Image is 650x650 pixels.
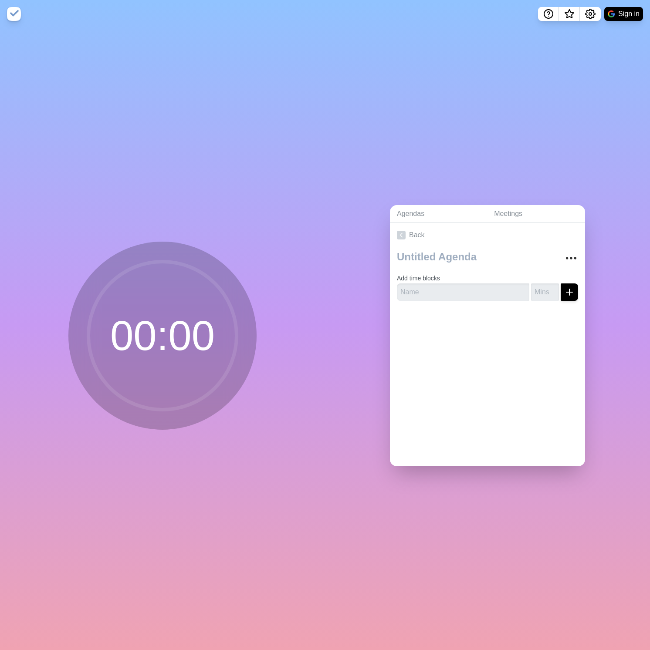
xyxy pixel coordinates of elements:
button: Help [538,7,559,21]
a: Meetings [487,205,585,223]
button: Sign in [604,7,643,21]
a: Agendas [390,205,487,223]
a: Back [390,223,585,247]
img: google logo [608,10,615,17]
input: Mins [531,283,559,301]
button: What’s new [559,7,580,21]
input: Name [397,283,529,301]
button: Settings [580,7,601,21]
label: Add time blocks [397,275,440,282]
button: More [562,249,580,267]
img: timeblocks logo [7,7,21,21]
